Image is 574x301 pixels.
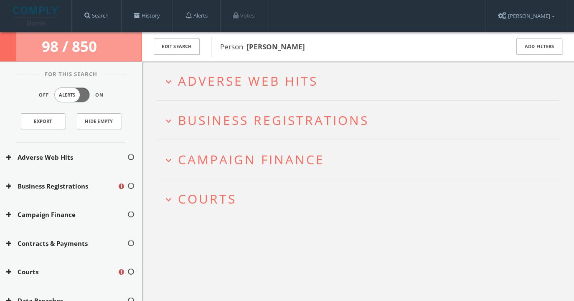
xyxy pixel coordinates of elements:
button: Edit Search [154,38,200,55]
img: illumis [13,6,60,26]
i: expand_more [163,155,174,166]
span: For This Search [38,70,104,79]
span: Person [220,42,305,51]
b: [PERSON_NAME] [246,42,305,51]
button: Adverse Web Hits [6,153,127,162]
a: Export [21,113,65,129]
span: Off [39,92,49,99]
button: Contracts & Payments [6,239,127,248]
button: expand_moreCampaign Finance [163,153,559,166]
button: Add Filters [516,38,562,55]
button: Courts [6,267,117,277]
span: Campaign Finance [178,151,325,168]
span: On [95,92,104,99]
span: Business Registrations [178,112,369,129]
i: expand_more [163,76,174,87]
button: expand_moreCourts [163,192,559,206]
span: Courts [178,190,236,207]
span: 98 / 850 [42,36,100,56]
span: Adverse Web Hits [178,72,318,89]
i: expand_more [163,115,174,127]
button: expand_moreBusiness Registrations [163,113,559,127]
i: expand_more [163,194,174,205]
button: Business Registrations [6,181,117,191]
button: expand_moreAdverse Web Hits [163,74,559,88]
button: Hide Empty [77,113,121,129]
button: Campaign Finance [6,210,127,219]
